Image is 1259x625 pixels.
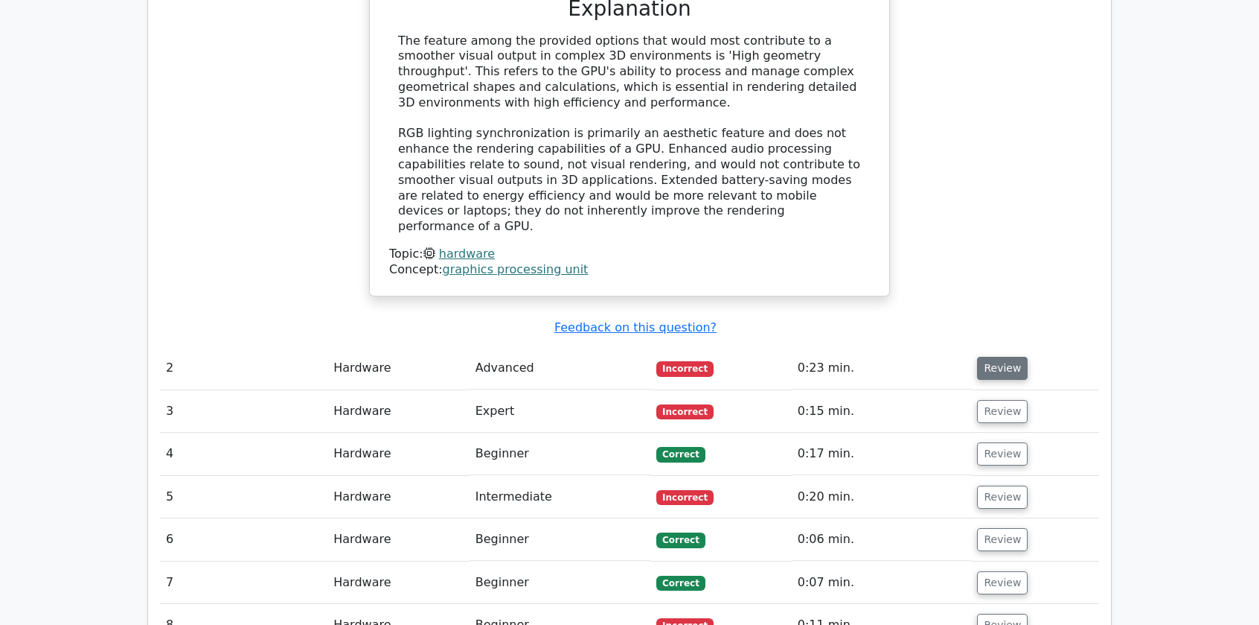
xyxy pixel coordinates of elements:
[470,518,651,561] td: Beginner
[160,476,327,518] td: 5
[327,518,469,561] td: Hardware
[327,390,469,433] td: Hardware
[977,400,1028,423] button: Review
[470,562,651,604] td: Beginner
[656,490,714,505] span: Incorrect
[470,347,651,390] td: Advanced
[398,34,861,235] div: The feature among the provided options that would most contribute to a smoother visual output in ...
[443,262,589,276] a: graphics processing unit
[656,533,705,548] span: Correct
[327,347,469,390] td: Hardware
[470,476,651,518] td: Intermediate
[656,404,714,419] span: Incorrect
[977,357,1028,380] button: Review
[160,390,327,433] td: 3
[160,433,327,475] td: 4
[977,442,1028,466] button: Review
[160,347,327,390] td: 2
[792,518,972,561] td: 0:06 min.
[656,576,705,591] span: Correct
[389,262,870,278] div: Concept:
[792,347,972,390] td: 0:23 min.
[327,433,469,475] td: Hardware
[792,390,972,433] td: 0:15 min.
[327,476,469,518] td: Hardware
[792,433,972,475] td: 0:17 min.
[160,518,327,561] td: 6
[327,562,469,604] td: Hardware
[792,476,972,518] td: 0:20 min.
[389,247,870,262] div: Topic:
[554,320,717,334] a: Feedback on this question?
[656,447,705,462] span: Correct
[977,486,1028,509] button: Review
[792,562,972,604] td: 0:07 min.
[656,361,714,376] span: Incorrect
[160,562,327,604] td: 7
[470,390,651,433] td: Expert
[439,247,495,261] a: hardware
[470,433,651,475] td: Beginner
[977,571,1028,594] button: Review
[977,528,1028,551] button: Review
